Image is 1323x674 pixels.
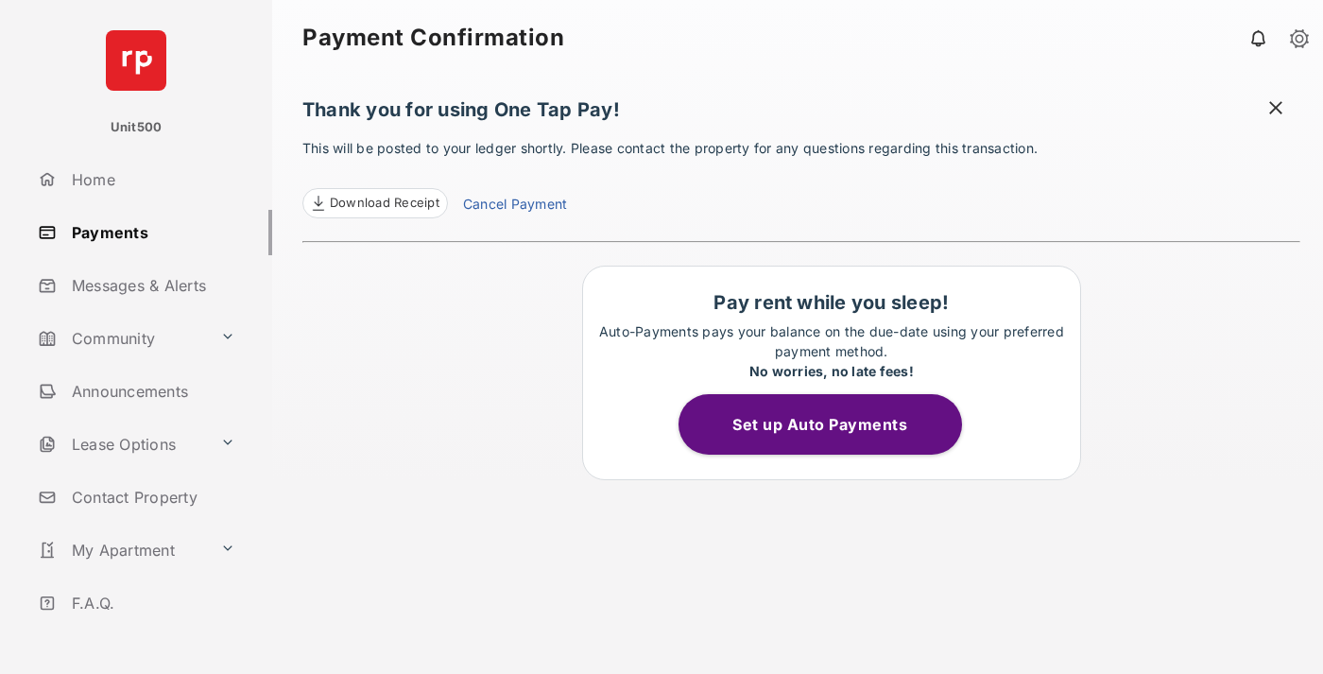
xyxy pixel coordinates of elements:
h1: Pay rent while you sleep! [593,291,1071,314]
a: Announcements [30,369,272,414]
button: Set up Auto Payments [679,394,962,455]
p: Unit500 [111,118,163,137]
p: This will be posted to your ledger shortly. Please contact the property for any questions regardi... [302,138,1300,218]
a: Payments [30,210,272,255]
a: My Apartment [30,527,213,573]
a: Community [30,316,213,361]
a: Home [30,157,272,202]
span: Download Receipt [330,194,439,213]
div: No worries, no late fees! [593,361,1071,381]
h1: Thank you for using One Tap Pay! [302,98,1300,130]
a: Download Receipt [302,188,448,218]
a: Contact Property [30,475,272,520]
a: F.A.Q. [30,580,272,626]
img: svg+xml;base64,PHN2ZyB4bWxucz0iaHR0cDovL3d3dy53My5vcmcvMjAwMC9zdmciIHdpZHRoPSI2NCIgaGVpZ2h0PSI2NC... [106,30,166,91]
a: Messages & Alerts [30,263,272,308]
a: Cancel Payment [463,194,567,218]
p: Auto-Payments pays your balance on the due-date using your preferred payment method. [593,321,1071,381]
a: Set up Auto Payments [679,415,985,434]
strong: Payment Confirmation [302,26,564,49]
a: Lease Options [30,422,213,467]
